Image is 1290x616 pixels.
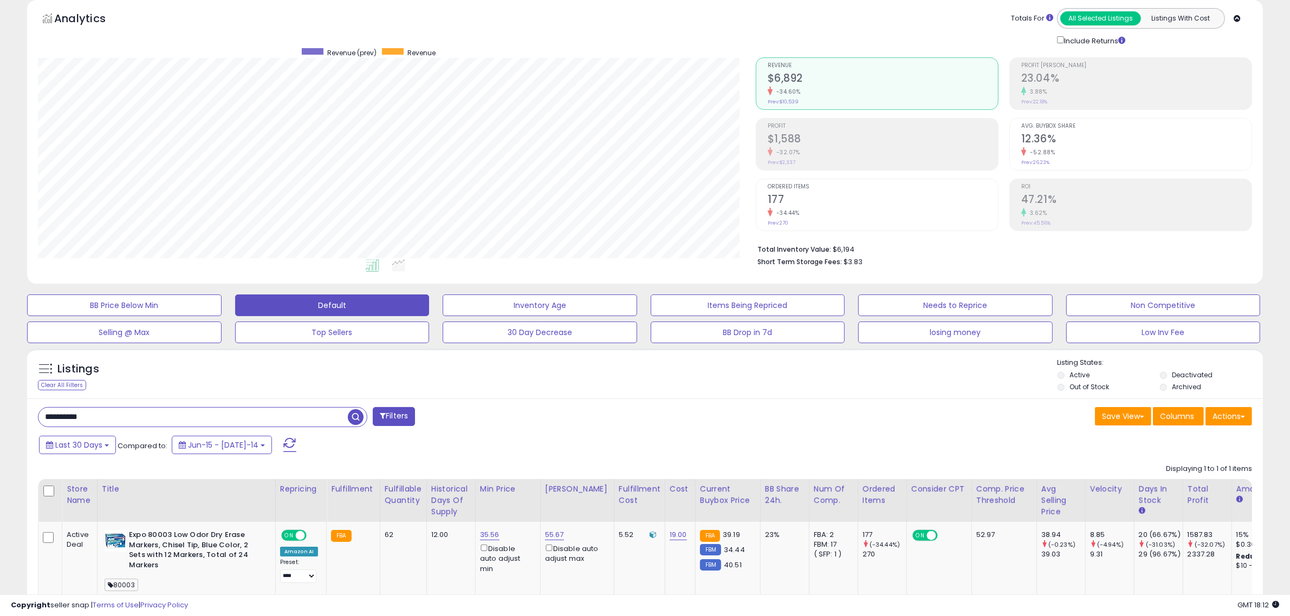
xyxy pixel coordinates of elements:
[1026,148,1055,156] small: -52.88%
[282,531,296,540] span: ON
[327,48,377,57] span: Revenue (prev)
[443,294,637,316] button: Inventory Age
[768,63,998,69] span: Revenue
[814,530,850,540] div: FBA: 2
[976,483,1032,506] div: Comp. Price Threshold
[1049,34,1138,47] div: Include Returns
[670,529,687,540] a: 19.00
[724,560,742,570] span: 40.51
[545,529,564,540] a: 55.67
[1166,464,1252,474] div: Displaying 1 to 1 of 1 items
[1140,11,1221,25] button: Listings With Cost
[1011,14,1053,24] div: Totals For
[385,483,422,506] div: Fulfillable Quantity
[765,483,805,506] div: BB Share 24h.
[57,362,99,377] h5: Listings
[1188,549,1231,559] div: 2337.28
[235,322,430,343] button: Top Sellers
[1188,530,1231,540] div: 1587.83
[280,559,318,583] div: Preset:
[858,322,1053,343] button: losing money
[768,72,998,87] h2: $6,892
[1172,370,1213,379] label: Deactivated
[480,542,532,574] div: Disable auto adjust min
[913,531,927,540] span: ON
[814,483,853,506] div: Num of Comp.
[1069,382,1109,391] label: Out of Stock
[1139,506,1145,516] small: Days In Stock.
[863,549,906,559] div: 270
[443,322,637,343] button: 30 Day Decrease
[1021,184,1252,190] span: ROI
[11,600,188,611] div: seller snap | |
[1026,88,1047,96] small: 3.88%
[619,483,660,506] div: Fulfillment Cost
[1172,382,1201,391] label: Archived
[39,436,116,454] button: Last 30 Days
[105,530,126,552] img: 516gHp1YAiL._SL40_.jpg
[700,530,720,542] small: FBA
[1021,193,1252,208] h2: 47.21%
[1146,540,1175,549] small: (-31.03%)
[700,544,721,555] small: FBM
[38,380,86,390] div: Clear All Filters
[814,540,850,549] div: FBM: 17
[773,209,800,217] small: -34.44%
[431,530,467,540] div: 12.00
[545,542,606,563] div: Disable auto adjust max
[1139,549,1183,559] div: 29 (96.67%)
[1139,483,1178,506] div: Days In Stock
[331,483,375,495] div: Fulfillment
[757,242,1244,255] li: $6,194
[700,559,721,571] small: FBM
[1188,483,1227,506] div: Total Profit
[1236,495,1243,504] small: Amazon Fees.
[1139,530,1183,540] div: 20 (66.67%)
[1048,540,1075,549] small: (-0.23%)
[1041,483,1081,517] div: Avg Selling Price
[619,530,657,540] div: 5.52
[768,133,998,147] h2: $1,588
[1021,133,1252,147] h2: 12.36%
[844,257,863,267] span: $3.83
[1195,540,1225,549] small: (-32.07%)
[407,48,436,57] span: Revenue
[93,600,139,610] a: Terms of Use
[936,531,953,540] span: OFF
[757,245,831,254] b: Total Inventory Value:
[431,483,471,517] div: Historical Days Of Supply
[545,483,610,495] div: [PERSON_NAME]
[1021,63,1252,69] span: Profit [PERSON_NAME]
[1160,411,1194,422] span: Columns
[1066,322,1261,343] button: Low Inv Fee
[911,483,967,495] div: Consider CPT
[280,547,318,556] div: Amazon AI
[480,483,536,495] div: Min Price
[172,436,272,454] button: Jun-15 - [DATE]-14
[700,483,756,506] div: Current Buybox Price
[724,545,745,555] span: 34.44
[723,529,740,540] span: 39.19
[1021,123,1252,129] span: Avg. Buybox Share
[235,294,430,316] button: Default
[118,441,167,451] span: Compared to:
[1090,483,1130,495] div: Velocity
[385,530,418,540] div: 62
[976,530,1028,540] div: 52.97
[373,407,415,426] button: Filters
[773,148,800,156] small: -32.07%
[768,184,998,190] span: Ordered Items
[11,600,50,610] strong: Copyright
[55,440,102,450] span: Last 30 Days
[1066,294,1261,316] button: Non Competitive
[1095,407,1151,425] button: Save View
[1021,220,1051,226] small: Prev: 45.56%
[305,531,322,540] span: OFF
[1021,72,1252,87] h2: 23.04%
[331,530,351,542] small: FBA
[67,530,89,549] div: Active Deal
[768,220,788,226] small: Prev: 270
[102,483,271,495] div: Title
[1237,600,1279,610] span: 2025-08-14 18:12 GMT
[768,159,795,166] small: Prev: $2,337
